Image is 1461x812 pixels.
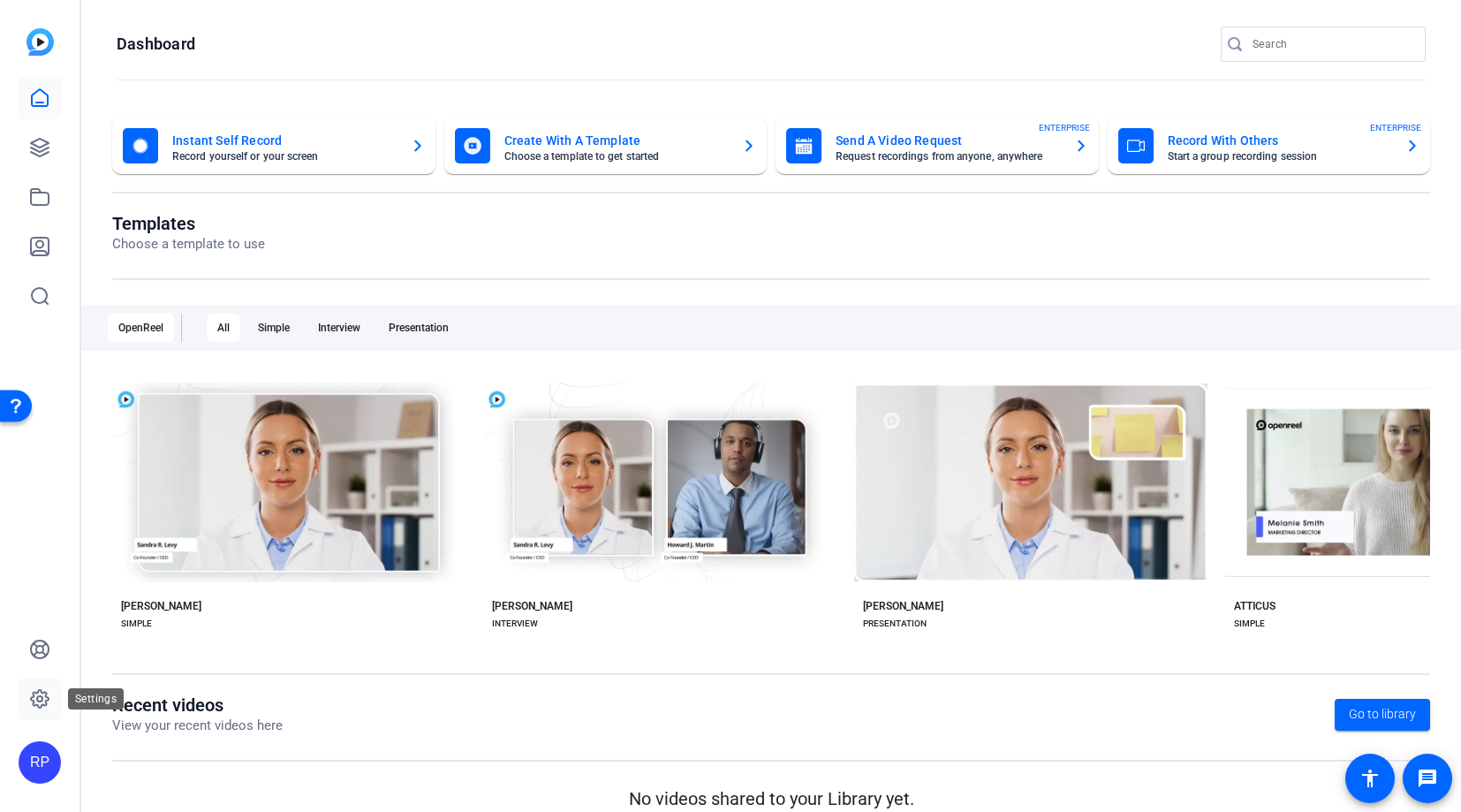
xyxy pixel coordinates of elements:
p: Choose a template to use [112,234,265,254]
h1: Templates [112,213,265,234]
mat-card-title: Instant Self Record [172,130,397,151]
div: OpenReel [108,314,174,342]
img: blue-gradient.svg [26,28,54,56]
span: ENTERPRISE [1370,121,1421,134]
div: Settings [68,688,124,710]
div: Simple [247,314,300,342]
mat-card-title: Send A Video Request [836,130,1060,151]
div: SIMPLE [1234,617,1265,631]
div: PRESENTATION [863,617,927,631]
button: Send A Video RequestRequest recordings from anyone, anywhereENTERPRISE [776,118,1099,174]
div: RP [19,741,61,784]
h1: Dashboard [117,34,195,55]
a: Go to library [1335,699,1430,731]
input: Search [1253,34,1412,55]
span: ENTERPRISE [1039,121,1090,134]
div: [PERSON_NAME] [121,599,201,613]
mat-card-subtitle: Record yourself or your screen [172,151,397,162]
mat-card-title: Create With A Template [504,130,729,151]
span: Go to library [1349,705,1416,724]
div: [PERSON_NAME] [492,599,572,613]
div: [PERSON_NAME] [863,599,943,613]
div: ATTICUS [1234,599,1276,613]
p: No videos shared to your Library yet. [112,785,1430,812]
mat-card-subtitle: Start a group recording session [1168,151,1392,162]
mat-icon: message [1417,768,1438,789]
h1: Recent videos [112,694,283,716]
div: Presentation [378,314,459,342]
button: Create With A TemplateChoose a template to get started [444,118,768,174]
div: Interview [307,314,371,342]
mat-card-title: Record With Others [1168,130,1392,151]
mat-icon: accessibility [1359,768,1381,789]
mat-card-subtitle: Request recordings from anyone, anywhere [836,151,1060,162]
div: INTERVIEW [492,617,538,631]
div: SIMPLE [121,617,152,631]
div: All [207,314,240,342]
button: Record With OthersStart a group recording sessionENTERPRISE [1108,118,1431,174]
p: View your recent videos here [112,716,283,736]
button: Instant Self RecordRecord yourself or your screen [112,118,435,174]
mat-card-subtitle: Choose a template to get started [504,151,729,162]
